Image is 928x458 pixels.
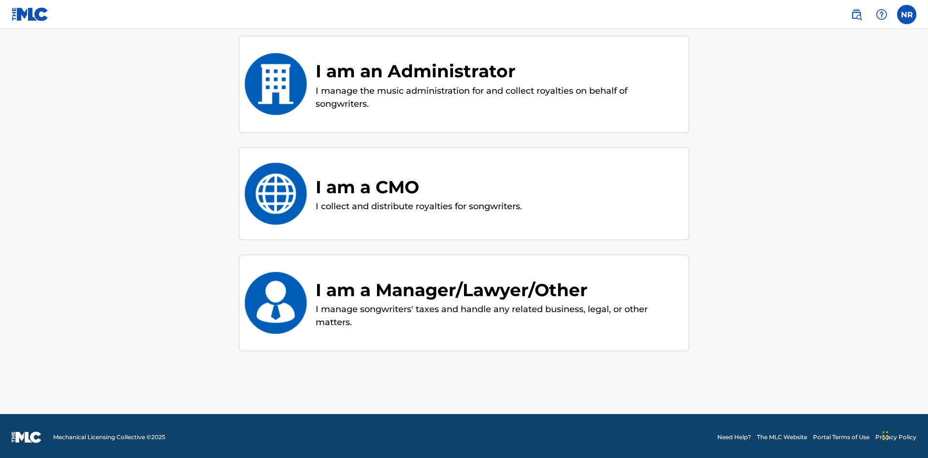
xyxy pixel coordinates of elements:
[897,5,916,24] div: User Menu
[876,9,887,20] img: help
[239,255,689,352] div: I am a Manager/Lawyer/OtherI am a Manager/Lawyer/OtherI manage songwriters' taxes and handle any ...
[12,7,49,21] img: MLC Logo
[872,5,891,24] div: Help
[717,433,751,442] a: Need Help?
[880,412,928,458] iframe: Chat Widget
[239,147,689,240] div: I am a CMOI am a CMOI collect and distribute royalties for songwriters.
[757,433,807,442] a: The MLC Website
[53,433,165,442] span: Mechanical Licensing Collective © 2025
[244,53,307,115] img: I am an Administrator
[875,433,916,442] a: Privacy Policy
[883,421,888,450] div: Drag
[851,9,862,20] img: search
[316,277,679,303] div: I am a Manager/Lawyer/Other
[316,174,522,200] div: I am a CMO
[813,433,870,442] a: Portal Terms of Use
[12,431,42,443] img: logo
[239,36,689,133] div: I am an AdministratorI am an AdministratorI manage the music administration for and collect royal...
[316,200,522,213] p: I collect and distribute royalties for songwriters.
[316,303,679,329] p: I manage songwriters' taxes and handle any related business, legal, or other matters.
[244,272,307,334] img: I am a Manager/Lawyer/Other
[316,85,679,111] p: I manage the music administration for and collect royalties on behalf of songwriters.
[316,58,679,84] div: I am an Administrator
[244,163,307,225] img: I am a CMO
[847,5,866,24] a: Public Search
